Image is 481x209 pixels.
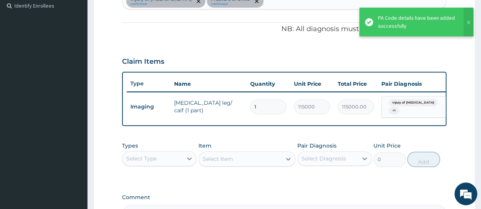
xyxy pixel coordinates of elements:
[407,152,440,167] button: Add
[4,133,145,160] textarea: Type your message and hit 'Enter'
[334,76,378,91] th: Total Price
[122,143,138,149] label: Types
[127,77,170,91] th: Type
[170,95,246,118] td: [MEDICAL_DATA] leg/ calf (1 part)
[302,155,346,162] div: Select Diagnosis
[125,4,143,22] div: Minimize live chat window
[14,38,31,57] img: d_794563401_company_1708531726252_794563401
[122,24,446,34] p: NB: All diagnosis must be linked to a claim item
[378,14,456,30] div: PA Code details have been added successfully
[389,99,438,107] span: Injury of [MEDICAL_DATA]
[211,2,250,6] small: confirmed
[198,142,211,149] label: Item
[40,42,128,52] div: Chat with us now
[130,2,192,6] small: confirmed
[373,142,401,149] label: Unit Price
[44,58,105,135] span: We're online!
[246,76,290,91] th: Quantity
[290,76,334,91] th: Unit Price
[378,76,461,91] th: Pair Diagnosis
[122,58,164,66] h3: Claim Items
[170,76,246,91] th: Name
[297,142,337,149] label: Pair Diagnosis
[122,194,446,201] label: Comment
[126,155,157,162] div: Select Type
[127,100,170,114] td: Imaging
[389,107,399,115] span: + 1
